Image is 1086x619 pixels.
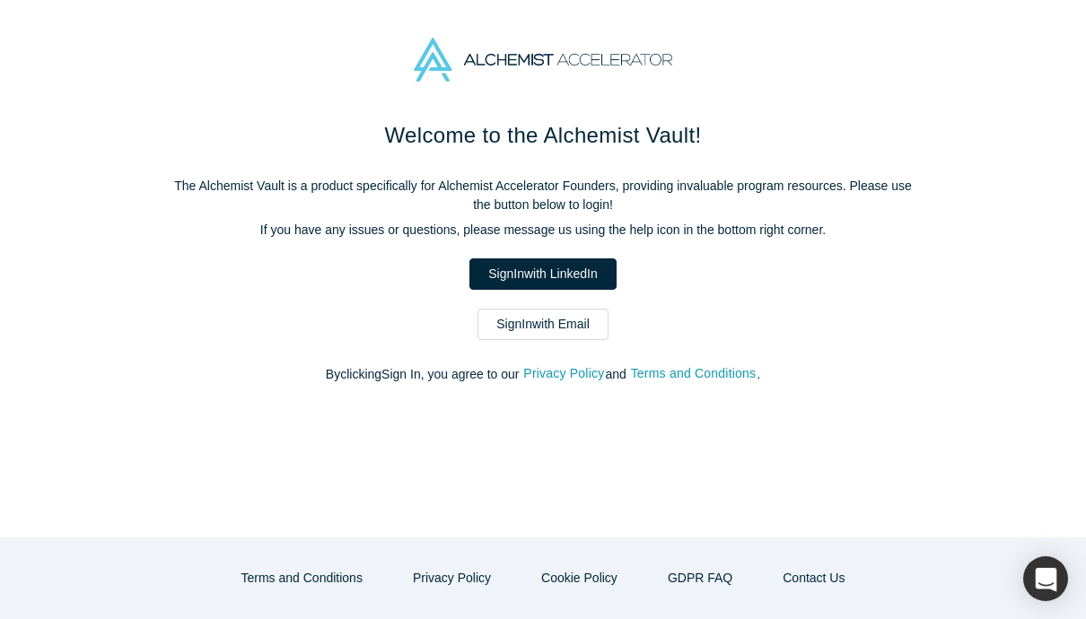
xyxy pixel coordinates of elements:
[166,119,920,152] h1: Welcome to the Alchemist Vault!
[166,221,920,240] p: If you have any issues or questions, please message us using the help icon in the bottom right co...
[764,562,863,594] button: Contact Us
[166,365,920,384] p: By clicking Sign In , you agree to our and .
[522,363,605,384] button: Privacy Policy
[223,562,381,594] button: Terms and Conditions
[649,562,751,594] a: GDPR FAQ
[394,562,510,594] button: Privacy Policy
[469,258,616,290] a: SignInwith LinkedIn
[477,309,609,340] a: SignInwith Email
[414,38,672,82] img: Alchemist Accelerator Logo
[522,562,636,594] button: Cookie Policy
[630,363,758,384] button: Terms and Conditions
[166,177,920,214] p: The Alchemist Vault is a product specifically for Alchemist Accelerator Founders, providing inval...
